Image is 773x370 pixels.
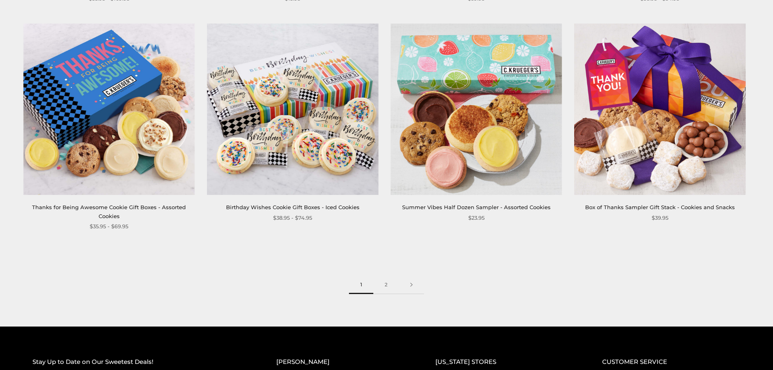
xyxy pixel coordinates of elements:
[574,24,745,195] img: Box of Thanks Sampler Gift Stack - Cookies and Snacks
[435,357,570,367] h2: [US_STATE] STORES
[90,222,128,231] span: $35.95 - $69.95
[273,214,312,222] span: $38.95 - $74.95
[585,204,735,210] a: Box of Thanks Sampler Gift Stack - Cookies and Snacks
[226,204,360,210] a: Birthday Wishes Cookie Gift Boxes - Iced Cookies
[373,276,399,294] a: 2
[402,204,551,210] a: Summer Vibes Half Dozen Sampler - Assorted Cookies
[276,357,403,367] h2: [PERSON_NAME]
[32,357,244,367] h2: Stay Up to Date on Our Sweetest Deals!
[652,214,668,222] span: $39.95
[24,24,195,195] img: Thanks for Being Awesome Cookie Gift Boxes - Assorted Cookies
[399,276,424,294] a: Next page
[207,24,378,195] img: Birthday Wishes Cookie Gift Boxes - Iced Cookies
[32,204,186,219] a: Thanks for Being Awesome Cookie Gift Boxes - Assorted Cookies
[602,357,741,367] h2: CUSTOMER SERVICE
[468,214,484,222] span: $23.95
[349,276,373,294] span: 1
[391,24,562,195] img: Summer Vibes Half Dozen Sampler - Assorted Cookies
